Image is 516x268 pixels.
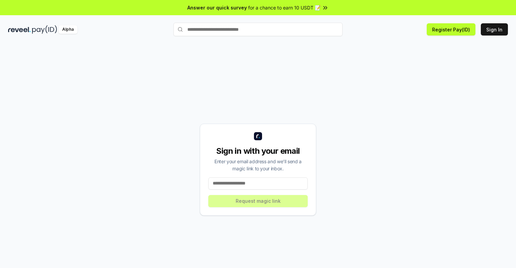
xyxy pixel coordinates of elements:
div: Enter your email address and we’ll send a magic link to your inbox. [208,158,308,172]
img: reveel_dark [8,25,31,34]
button: Register Pay(ID) [427,23,475,35]
span: for a chance to earn 10 USDT 📝 [248,4,321,11]
div: Sign in with your email [208,146,308,156]
img: pay_id [32,25,57,34]
div: Alpha [58,25,77,34]
img: logo_small [254,132,262,140]
span: Answer our quick survey [187,4,247,11]
button: Sign In [481,23,508,35]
